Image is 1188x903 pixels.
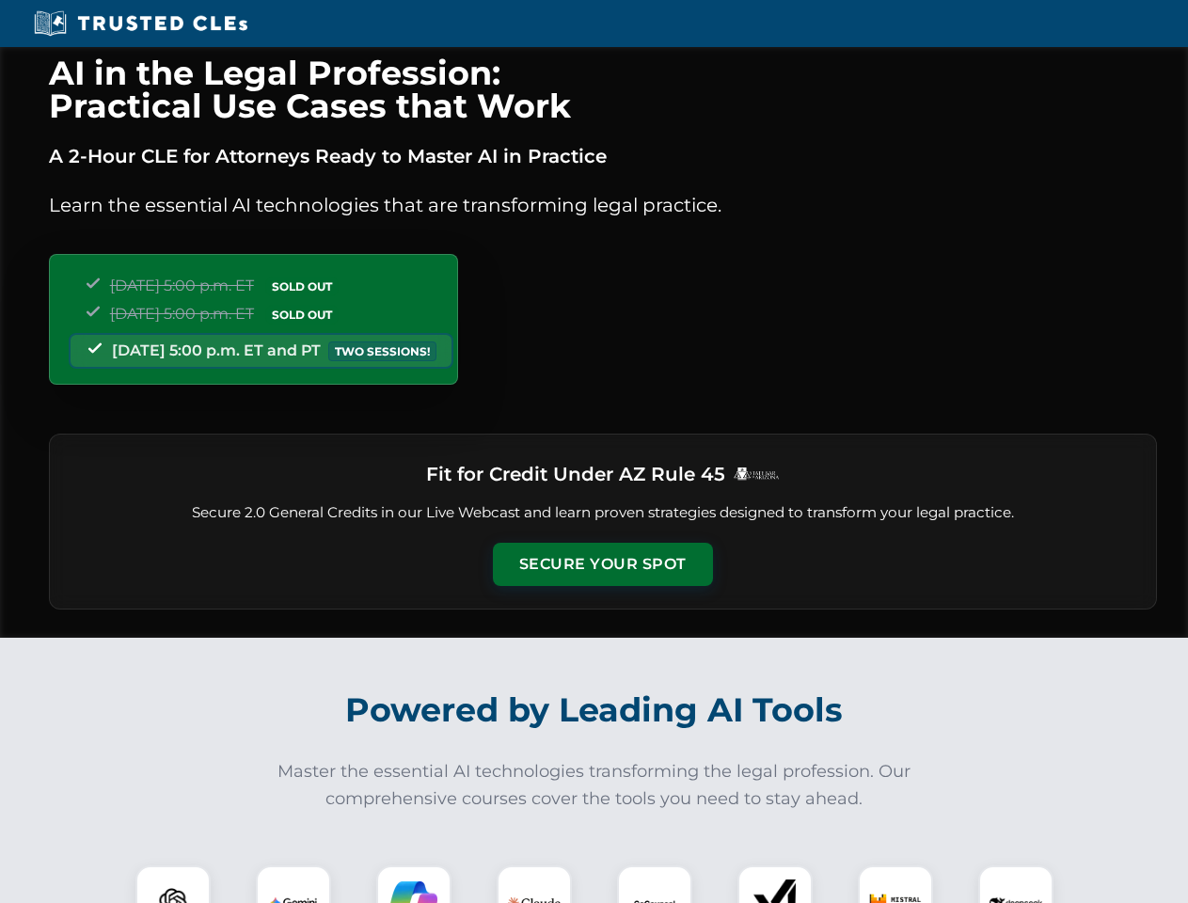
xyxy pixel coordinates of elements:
[426,457,725,491] h3: Fit for Credit Under AZ Rule 45
[73,677,1116,743] h2: Powered by Leading AI Tools
[265,758,924,813] p: Master the essential AI technologies transforming the legal profession. Our comprehensive courses...
[110,305,254,323] span: [DATE] 5:00 p.m. ET
[493,543,713,586] button: Secure Your Spot
[110,277,254,294] span: [DATE] 5:00 p.m. ET
[49,141,1157,171] p: A 2-Hour CLE for Attorneys Ready to Master AI in Practice
[28,9,253,38] img: Trusted CLEs
[49,190,1157,220] p: Learn the essential AI technologies that are transforming legal practice.
[49,56,1157,122] h1: AI in the Legal Profession: Practical Use Cases that Work
[733,467,780,481] img: Logo
[72,502,1133,524] p: Secure 2.0 General Credits in our Live Webcast and learn proven strategies designed to transform ...
[265,305,339,325] span: SOLD OUT
[265,277,339,296] span: SOLD OUT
